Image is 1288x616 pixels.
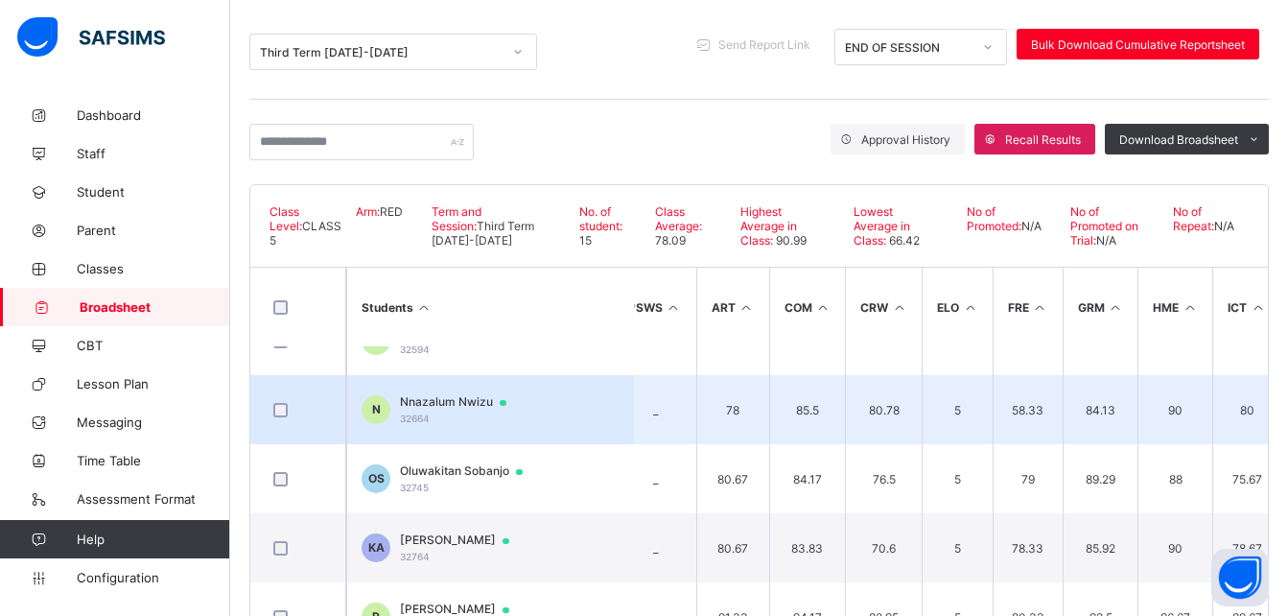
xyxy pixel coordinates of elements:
[1137,268,1212,346] th: HME
[845,268,922,346] th: CRW
[1250,300,1266,315] i: Sort in Ascending Order
[579,233,592,248] span: 15
[1212,268,1280,346] th: ICT
[769,513,846,582] td: 83.83
[845,375,922,444] td: 80.78
[769,444,846,513] td: 84.17
[346,268,634,346] th: Students
[1211,549,1269,606] button: Open asap
[1137,513,1212,582] td: 90
[845,444,922,513] td: 76.5
[1063,444,1138,513] td: 89.29
[738,300,755,315] i: Sort in Ascending Order
[696,268,769,346] th: ART
[614,444,696,513] td: _
[400,344,430,355] span: 32594
[655,233,686,248] span: 78.09
[891,300,907,315] i: Sort in Ascending Order
[1032,300,1048,315] i: Sort in Ascending Order
[77,376,230,391] span: Lesson Plan
[77,261,230,276] span: Classes
[845,40,972,55] div: END OF SESSION
[77,338,230,353] span: CBT
[579,204,622,233] span: No. of student:
[1070,204,1138,248] span: No of Promoted on Trial:
[740,204,797,248] span: Highest Average in Class:
[993,444,1063,513] td: 79
[77,146,230,161] span: Staff
[993,268,1063,346] th: FRE
[400,551,430,562] span: 32764
[1005,132,1081,147] span: Recall Results
[77,491,230,507] span: Assessment Format
[696,375,769,444] td: 78
[400,413,430,424] span: 32664
[773,233,807,248] span: 90.99
[260,45,502,59] div: Third Term [DATE]-[DATE]
[432,204,481,233] span: Term and Session:
[655,204,702,233] span: Class Average:
[368,540,385,555] span: KA
[666,300,682,315] i: Sort in Ascending Order
[1212,513,1280,582] td: 78.67
[356,204,380,219] span: Arm:
[845,513,922,582] td: 70.6
[372,402,381,416] span: N
[1021,219,1042,233] span: N/A
[922,444,993,513] td: 5
[77,184,230,200] span: Student
[1031,37,1245,52] span: Bulk Download Cumulative Reportsheet
[368,471,385,486] span: OS
[77,415,230,430] span: Messaging
[886,233,920,248] span: 66.42
[1063,513,1138,582] td: 85.92
[769,375,846,444] td: 85.5
[922,513,993,582] td: 5
[400,533,527,548] span: [PERSON_NAME]
[1063,375,1138,444] td: 84.13
[380,204,403,219] span: RED
[1212,444,1280,513] td: 75.67
[967,204,1021,233] span: No of Promoted:
[77,532,229,547] span: Help
[922,375,993,444] td: 5
[718,37,810,52] span: Send Report Link
[17,17,165,58] img: safsims
[614,513,696,582] td: _
[993,375,1063,444] td: 58.33
[769,268,846,346] th: COM
[432,219,534,248] span: Third Term [DATE]-[DATE]
[77,107,230,123] span: Dashboard
[854,204,910,248] span: Lowest Average in Class:
[922,268,993,346] th: ELO
[269,204,302,233] span: Class Level:
[1063,268,1138,346] th: GRM
[1173,204,1214,233] span: No of Repeat:
[696,444,769,513] td: 80.67
[1137,375,1212,444] td: 90
[80,299,230,315] span: Broadsheet
[861,132,950,147] span: Approval History
[77,223,230,238] span: Parent
[1137,444,1212,513] td: 88
[1212,375,1280,444] td: 80
[614,375,696,444] td: _
[1214,219,1234,233] span: N/A
[1119,132,1238,147] span: Download Broadsheet
[1096,233,1116,248] span: N/A
[77,570,229,585] span: Configuration
[77,453,230,468] span: Time Table
[269,219,341,248] span: CLASS 5
[400,482,429,493] span: 32745
[400,463,541,479] span: Oluwakitan Sobanjo
[1182,300,1198,315] i: Sort in Ascending Order
[815,300,831,315] i: Sort in Ascending Order
[696,513,769,582] td: 80.67
[1108,300,1124,315] i: Sort in Ascending Order
[993,513,1063,582] td: 78.33
[416,300,433,315] i: Sort Ascending
[400,394,525,410] span: Nnazalum Nwizu
[962,300,978,315] i: Sort in Ascending Order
